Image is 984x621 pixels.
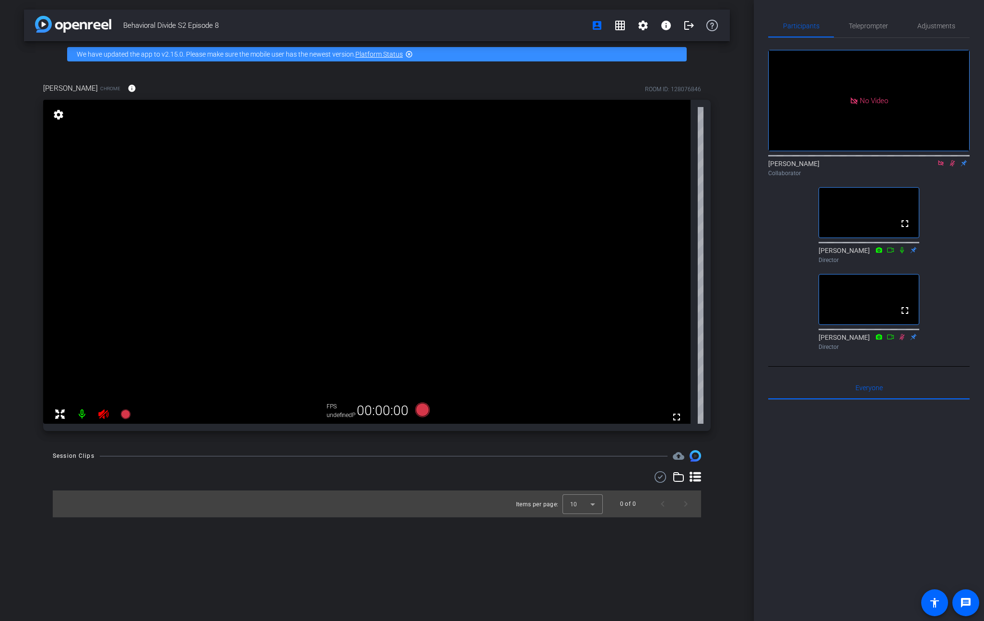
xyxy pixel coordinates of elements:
div: [PERSON_NAME] [819,333,919,351]
div: undefinedP [327,411,351,419]
mat-icon: cloud_upload [673,450,684,462]
mat-icon: fullscreen [899,305,911,316]
img: app-logo [35,16,111,33]
span: FPS [327,403,337,410]
a: Platform Status [355,50,403,58]
mat-icon: accessibility [929,597,940,609]
span: Chrome [100,85,120,92]
mat-icon: info [128,84,136,93]
mat-icon: account_box [591,20,603,31]
span: Behavioral Divide S2 Episode 8 [123,16,586,35]
div: ROOM ID: 128076846 [645,85,701,94]
div: [PERSON_NAME] [768,159,970,178]
div: [PERSON_NAME] [819,246,919,264]
div: 00:00:00 [351,403,415,419]
button: Next page [674,492,697,515]
div: 0 of 0 [620,499,636,509]
mat-icon: grid_on [614,20,626,31]
img: Session clips [690,450,701,462]
div: Session Clips [53,451,94,461]
mat-icon: settings [637,20,649,31]
mat-icon: settings [52,109,65,120]
div: Director [819,343,919,351]
div: We have updated the app to v2.15.0. Please make sure the mobile user has the newest version. [67,47,687,61]
div: Director [819,256,919,264]
span: Destinations for your clips [673,450,684,462]
div: Items per page: [516,500,559,509]
mat-icon: highlight_off [405,50,413,58]
mat-icon: fullscreen [671,411,682,423]
span: Everyone [855,384,883,391]
button: Previous page [651,492,674,515]
span: [PERSON_NAME] [43,83,98,94]
mat-icon: info [660,20,672,31]
span: Teleprompter [849,23,888,29]
div: Collaborator [768,169,970,178]
mat-icon: fullscreen [899,218,911,229]
mat-icon: message [960,597,972,609]
span: Adjustments [917,23,955,29]
span: No Video [860,96,888,105]
mat-icon: logout [683,20,695,31]
span: Participants [783,23,820,29]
